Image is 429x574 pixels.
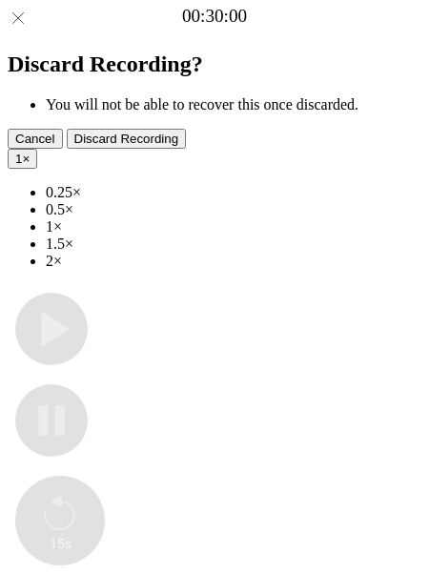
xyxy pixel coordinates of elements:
[46,96,421,113] li: You will not be able to recover this once discarded.
[46,253,421,270] li: 2×
[46,218,421,236] li: 1×
[46,201,421,218] li: 0.5×
[46,236,421,253] li: 1.5×
[67,129,187,149] button: Discard Recording
[8,51,421,77] h2: Discard Recording?
[46,184,421,201] li: 0.25×
[15,152,22,166] span: 1
[8,129,63,149] button: Cancel
[182,6,247,27] a: 00:30:00
[8,149,37,169] button: 1×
